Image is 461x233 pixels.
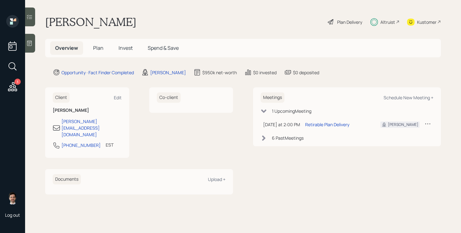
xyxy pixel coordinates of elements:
div: [PERSON_NAME] [388,122,418,127]
h6: Client [53,92,70,103]
div: $950k net-worth [202,69,237,76]
span: Spend & Save [148,44,179,51]
div: 1 Upcoming Meeting [272,108,311,114]
div: $0 invested [253,69,277,76]
h6: Co-client [157,92,181,103]
h6: Documents [53,174,81,184]
div: Opportunity · Fact Finder Completed [61,69,134,76]
div: [DATE] at 2:00 PM [263,121,300,128]
h6: Meetings [261,92,284,103]
div: Plan Delivery [337,19,362,25]
div: Upload + [208,176,225,182]
div: Log out [5,212,20,218]
div: Edit [114,95,122,101]
div: 6 Past Meeting s [272,135,304,141]
h6: [PERSON_NAME] [53,108,122,113]
div: EST [106,142,114,148]
div: Altruist [380,19,395,25]
div: Schedule New Meeting + [384,95,433,101]
div: Kustomer [417,19,437,25]
img: jonah-coleman-headshot.png [6,192,19,205]
h1: [PERSON_NAME] [45,15,136,29]
span: Overview [55,44,78,51]
div: 3 [14,79,21,85]
div: [PHONE_NUMBER] [61,142,101,148]
div: [PERSON_NAME][EMAIL_ADDRESS][DOMAIN_NAME] [61,118,122,138]
div: [PERSON_NAME] [150,69,186,76]
div: $0 deposited [293,69,319,76]
span: Plan [93,44,103,51]
div: Retirable Plan Delivery [305,121,349,128]
span: Invest [119,44,133,51]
